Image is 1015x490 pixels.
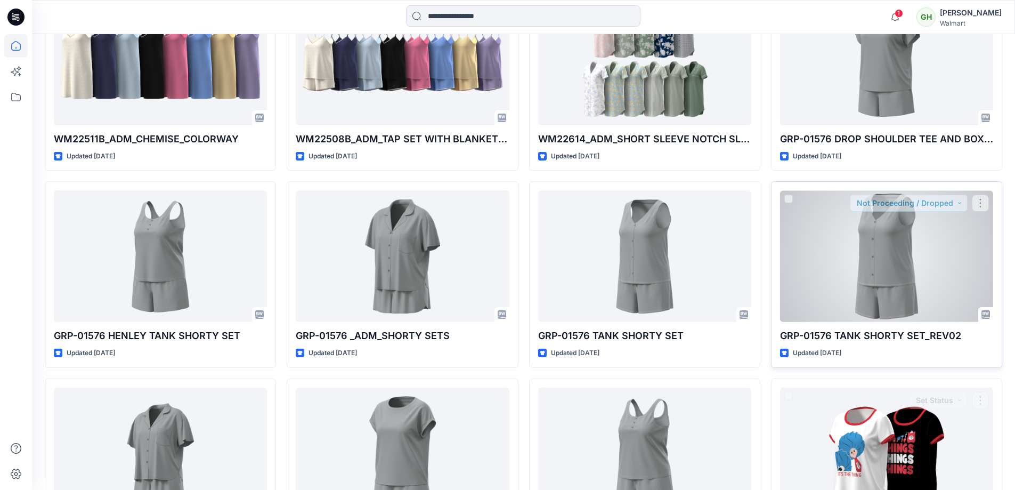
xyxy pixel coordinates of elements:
[551,151,599,162] p: Updated [DATE]
[54,328,267,343] p: GRP-01576 HENLEY TANK SHORTY SET
[780,190,993,322] a: GRP-01576 TANK SHORTY SET_REV02
[54,190,267,322] a: GRP-01576 HENLEY TANK SHORTY SET
[940,19,1002,27] div: Walmart
[780,328,993,343] p: GRP-01576 TANK SHORTY SET_REV02
[538,132,751,147] p: WM22614_ADM_SHORT SLEEVE NOTCH SLEEPSHIRT_COLORWAY
[780,132,993,147] p: GRP-01576 DROP SHOULDER TEE AND BOXER SET
[551,348,599,359] p: Updated [DATE]
[308,348,357,359] p: Updated [DATE]
[916,7,936,27] div: GH
[67,348,115,359] p: Updated [DATE]
[793,151,841,162] p: Updated [DATE]
[296,190,509,322] a: GRP-01576 _ADM_SHORTY SETS
[538,328,751,343] p: GRP-01576 TANK SHORTY SET
[940,6,1002,19] div: [PERSON_NAME]
[67,151,115,162] p: Updated [DATE]
[308,151,357,162] p: Updated [DATE]
[296,328,509,343] p: GRP-01576 _ADM_SHORTY SETS
[296,132,509,147] p: WM22508B_ADM_TAP SET WITH BLANKET STITCH_COLORWAY
[793,348,841,359] p: Updated [DATE]
[895,9,903,18] span: 1
[538,190,751,322] a: GRP-01576 TANK SHORTY SET
[54,132,267,147] p: WM22511B_ADM_CHEMISE_COLORWAY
